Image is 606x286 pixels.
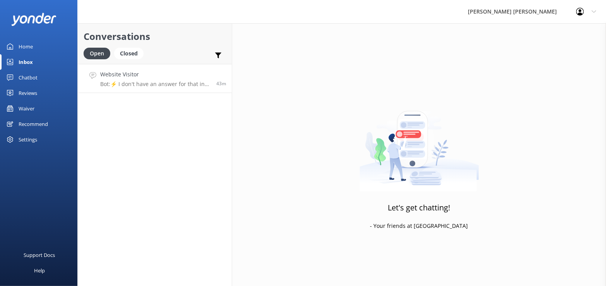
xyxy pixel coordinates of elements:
div: Home [19,39,33,54]
div: Closed [114,48,144,59]
img: artwork of a man stealing a conversation from at giant smartphone [359,95,479,191]
div: Help [34,263,45,278]
div: Reviews [19,85,37,101]
div: Inbox [19,54,33,70]
div: Waiver [19,101,34,116]
div: Open [84,48,110,59]
h4: Website Visitor [100,70,211,79]
p: - Your friends at [GEOGRAPHIC_DATA] [370,222,468,230]
a: Open [84,49,114,57]
h3: Let's get chatting! [388,202,450,214]
div: Recommend [19,116,48,132]
h2: Conversations [84,29,226,44]
div: Settings [19,132,37,147]
p: Bot: ⚡ I don't have an answer for that in my knowledge base. Please try and rephrase your questio... [100,81,211,88]
div: Support Docs [24,247,55,263]
a: Closed [114,49,147,57]
span: 12:28pm 19-Aug-2025 (UTC +12:00) Pacific/Auckland [216,80,226,87]
div: Chatbot [19,70,38,85]
a: Website VisitorBot:⚡ I don't have an answer for that in my knowledge base. Please try and rephras... [78,64,232,93]
img: yonder-white-logo.png [12,13,56,26]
